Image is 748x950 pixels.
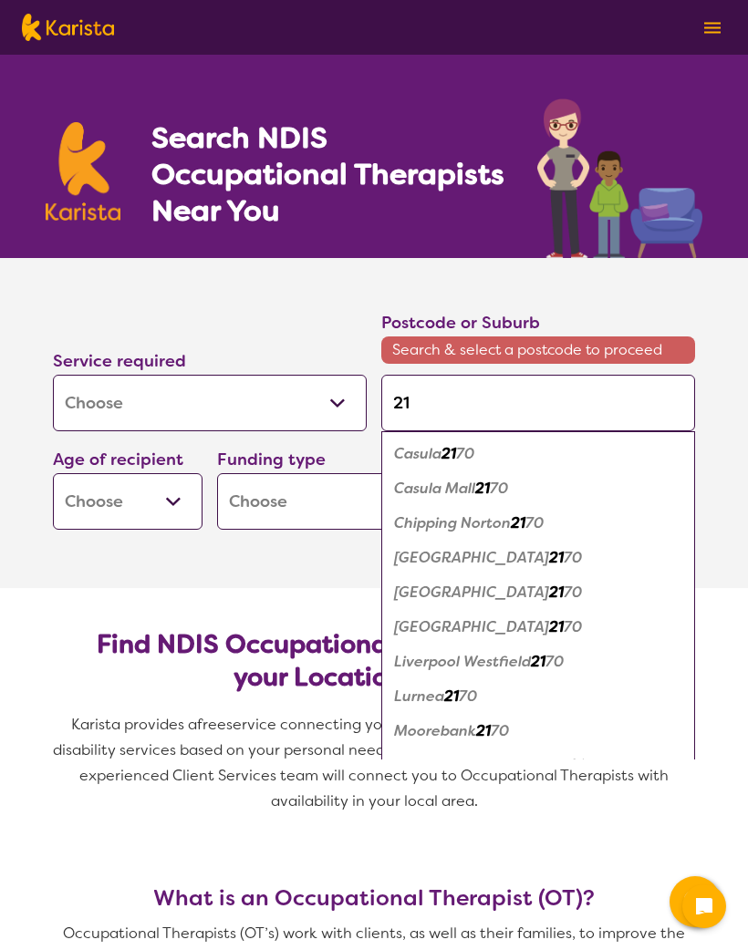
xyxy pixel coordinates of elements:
div: Lurnea 2170 [390,679,686,714]
label: Funding type [217,449,326,470]
em: Mount [PERSON_NAME] [394,756,569,775]
em: 70 [564,548,582,567]
em: [GEOGRAPHIC_DATA] [394,617,549,636]
em: 70 [564,617,582,636]
h2: Find NDIS Occupational Therapists based on your Location & Needs [68,628,680,694]
em: [GEOGRAPHIC_DATA] [394,548,549,567]
em: 21 [476,721,491,740]
em: 21 [442,444,456,463]
div: Casula Mall 2170 [390,471,686,506]
em: 70 [490,479,508,498]
em: 21 [549,583,564,602]
div: Moorebank 2170 [390,714,686,749]
em: 21 [549,617,564,636]
em: 70 [525,513,544,532]
em: Casula Mall [394,479,475,498]
div: Liverpool 2170 [390,575,686,610]
div: Hammondville 2170 [390,541,686,575]
div: Casula 2170 [390,437,686,471]
em: Lurnea [394,687,444,706]
em: Casula [394,444,442,463]
em: 21 [475,479,490,498]
div: Mount Pritchard 2170 [390,749,686,783]
em: 21 [511,513,525,532]
em: Chipping Norton [394,513,511,532]
em: Moorebank [394,721,476,740]
div: Liverpool Westfield 2170 [390,645,686,679]
em: 21 [549,548,564,567]
em: 70 [456,444,474,463]
label: Postcode or Suburb [381,312,540,334]
div: Liverpool South 2170 [390,610,686,645]
em: 70 [545,652,564,671]
img: occupational-therapy [537,98,702,258]
em: 70 [491,721,509,740]
em: 70 [584,756,602,775]
img: menu [704,22,721,34]
em: [GEOGRAPHIC_DATA] [394,583,549,602]
h1: Search NDIS Occupational Therapists Near You [151,119,506,229]
span: free [197,715,226,734]
em: 21 [444,687,459,706]
label: Service required [53,350,186,372]
em: 21 [569,756,584,775]
span: Search & select a postcode to proceed [381,336,695,364]
span: service connecting you with Occupational Therapists and other disability services based on your p... [53,715,699,811]
h3: What is an Occupational Therapist (OT)? [46,885,702,911]
em: 21 [531,652,545,671]
div: Chipping Norton 2170 [390,506,686,541]
img: Karista logo [22,14,114,41]
label: Age of recipient [53,449,183,470]
em: Liverpool Westfield [394,652,531,671]
span: Karista provides a [71,715,197,734]
em: 70 [564,583,582,602]
em: 70 [459,687,477,706]
button: Channel Menu [670,876,721,927]
input: Type [381,375,695,431]
img: Karista logo [46,122,120,221]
